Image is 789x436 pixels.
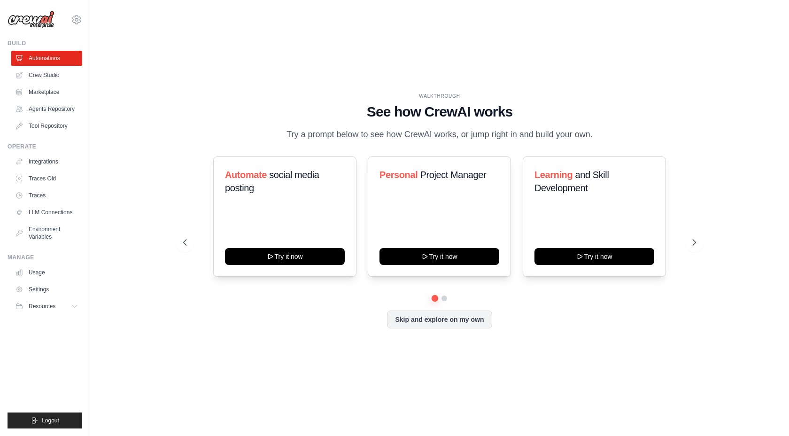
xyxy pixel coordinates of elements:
a: Traces Old [11,171,82,186]
button: Try it now [379,248,499,265]
a: Traces [11,188,82,203]
span: and Skill Development [534,170,609,193]
a: Crew Studio [11,68,82,83]
span: social media posting [225,170,319,193]
div: Build [8,39,82,47]
a: Automations [11,51,82,66]
span: Resources [29,303,55,310]
a: LLM Connections [11,205,82,220]
a: Integrations [11,154,82,169]
button: Try it now [534,248,654,265]
a: Settings [11,282,82,297]
iframe: Chat Widget [742,391,789,436]
span: Learning [534,170,572,180]
a: Usage [11,265,82,280]
div: Operate [8,143,82,150]
a: Tool Repository [11,118,82,133]
button: Skip and explore on my own [387,311,492,328]
span: Personal [379,170,418,180]
a: Marketplace [11,85,82,100]
p: Try a prompt below to see how CrewAI works, or jump right in and build your own. [282,128,597,141]
a: Environment Variables [11,222,82,244]
span: Project Manager [420,170,487,180]
img: Logo [8,11,54,29]
span: Logout [42,417,59,424]
button: Resources [11,299,82,314]
span: Automate [225,170,267,180]
h1: See how CrewAI works [183,103,696,120]
a: Agents Repository [11,101,82,117]
div: WALKTHROUGH [183,93,696,100]
button: Try it now [225,248,345,265]
div: Manage [8,254,82,261]
button: Logout [8,413,82,428]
